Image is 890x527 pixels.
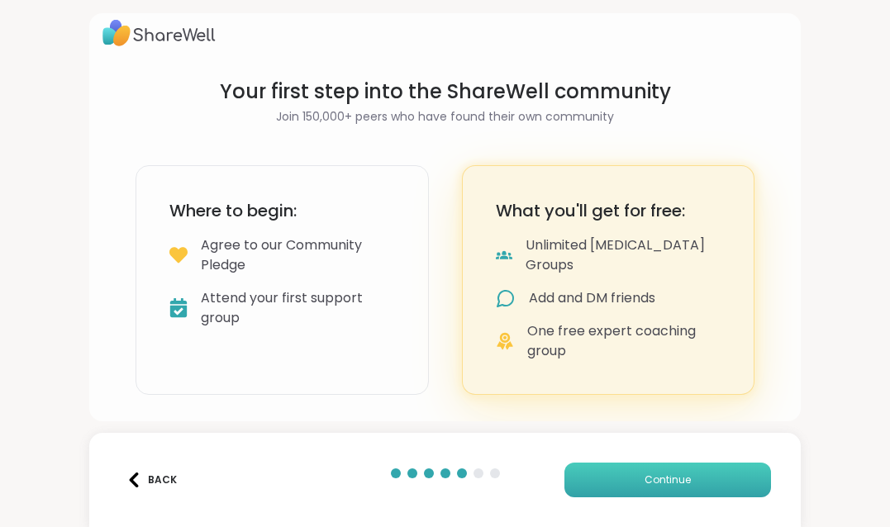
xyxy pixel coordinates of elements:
div: Add and DM friends [529,288,655,308]
div: One free expert coaching group [527,321,721,361]
h3: Where to begin: [169,199,395,222]
div: Agree to our Community Pledge [201,235,395,275]
button: Continue [564,463,771,497]
div: Back [126,472,177,487]
div: Unlimited [MEDICAL_DATA] Groups [526,235,721,275]
span: Continue [645,472,691,487]
h3: What you'll get for free: [496,199,721,222]
div: Attend your first support group [201,288,394,328]
h1: Your first step into the ShareWell community [136,78,755,105]
h2: Join 150,000+ peers who have found their own community [136,108,755,126]
img: ShareWell Logo [102,14,216,52]
button: Back [119,463,185,497]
